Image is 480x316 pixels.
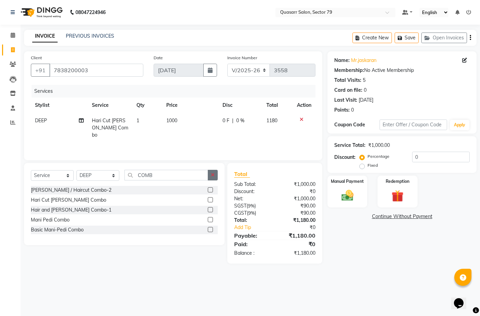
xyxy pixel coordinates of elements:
div: 5 [363,77,365,84]
div: ₹0 [275,188,321,195]
span: 0 F [223,117,229,124]
div: ₹1,000.00 [275,195,321,202]
span: CGST [234,210,247,216]
label: Fixed [368,162,378,168]
div: ₹90.00 [275,202,321,210]
label: Invoice Number [227,55,257,61]
th: Stylist [31,98,88,113]
div: 0 [364,87,367,94]
th: Action [293,98,315,113]
div: Discount: [334,154,356,161]
th: Disc [218,98,262,113]
div: Total Visits: [334,77,361,84]
div: No Active Membership [334,67,470,74]
div: [PERSON_NAME] / Haircut Combo-2 [31,187,111,194]
div: 0 [351,106,354,114]
div: Last Visit: [334,97,357,104]
div: Name: [334,57,350,64]
label: Redemption [386,178,409,185]
div: Card on file: [334,87,362,94]
input: Search or Scan [124,170,208,180]
th: Total [262,98,293,113]
div: Hair and [PERSON_NAME] Combo-1 [31,206,111,214]
b: 08047224946 [75,3,106,22]
div: [DATE] [359,97,373,104]
button: Apply [450,120,469,130]
label: Date [154,55,163,61]
div: Service Total: [334,142,365,149]
span: DEEP [35,117,47,124]
th: Service [88,98,132,113]
input: Enter Offer / Coupon Code [380,119,447,130]
div: ( ) [229,210,275,217]
div: Membership: [334,67,364,74]
div: Coupon Code [334,121,380,128]
div: Basic Mani-Pedi Combo [31,226,84,233]
input: Search by Name/Mobile/Email/Code [49,64,143,77]
span: 1000 [166,117,177,124]
div: Hari Cut [PERSON_NAME] Combo [31,197,106,204]
span: 9% [248,210,255,216]
label: Client [31,55,42,61]
div: Payable: [229,231,275,240]
div: Points: [334,106,350,114]
div: ₹90.00 [275,210,321,217]
div: Mani Pedi Combo [31,216,70,224]
div: ₹1,180.00 [275,217,321,224]
span: 1180 [266,117,277,124]
span: Hari Cut [PERSON_NAME] Combo [92,117,128,138]
div: Services [32,85,321,98]
a: Add Tip [229,224,283,231]
div: ₹1,180.00 [275,250,321,257]
span: 9% [248,203,254,208]
div: ₹1,180.00 [275,231,321,240]
a: PREVIOUS INVOICES [66,33,114,39]
div: Total: [229,217,275,224]
span: 0 % [236,117,244,124]
div: Balance : [229,250,275,257]
div: ₹1,000.00 [275,181,321,188]
div: ₹1,000.00 [368,142,390,149]
img: _gift.svg [388,189,407,204]
span: Total [234,170,250,178]
a: Mr.jaskaran [351,57,376,64]
th: Qty [132,98,162,113]
th: Price [162,98,218,113]
button: Save [395,33,419,43]
div: ( ) [229,202,275,210]
a: Continue Without Payment [329,213,475,220]
button: +91 [31,64,50,77]
a: INVOICE [32,30,58,42]
span: SGST [234,203,247,209]
label: Percentage [368,153,389,160]
span: | [232,117,233,124]
div: Discount: [229,188,275,195]
iframe: chat widget [451,289,473,309]
div: Net: [229,195,275,202]
div: Sub Total: [229,181,275,188]
img: logo [17,3,64,22]
img: _cash.svg [338,189,357,203]
div: Paid: [229,240,275,248]
div: ₹0 [275,240,321,248]
button: Create New [352,33,392,43]
button: Open Invoices [421,33,467,43]
label: Manual Payment [331,178,364,185]
span: 1 [136,117,139,124]
div: ₹0 [283,224,321,231]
